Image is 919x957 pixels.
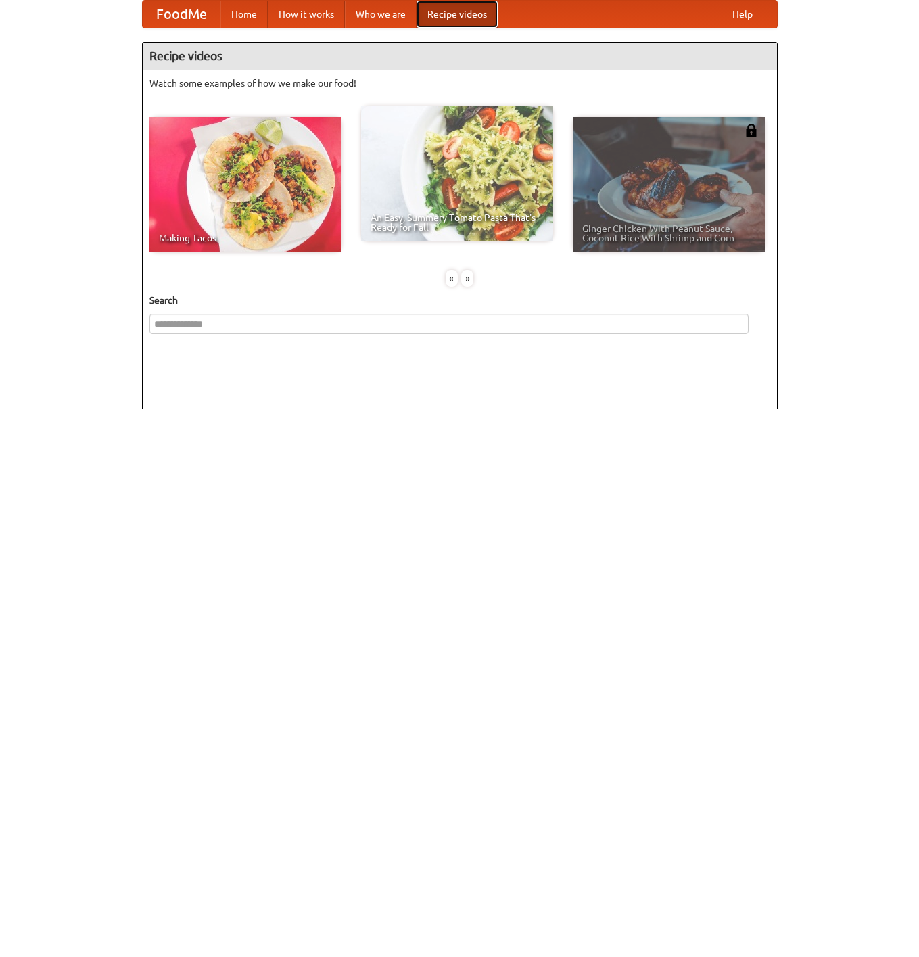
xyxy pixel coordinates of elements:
h5: Search [149,294,770,307]
a: Home [220,1,268,28]
a: Making Tacos [149,117,341,252]
a: How it works [268,1,345,28]
a: Help [722,1,763,28]
p: Watch some examples of how we make our food! [149,76,770,90]
h4: Recipe videos [143,43,777,70]
a: FoodMe [143,1,220,28]
a: Who we are [345,1,417,28]
div: « [446,270,458,287]
img: 483408.png [745,124,758,137]
a: An Easy, Summery Tomato Pasta That's Ready for Fall [361,106,553,241]
div: » [461,270,473,287]
a: Recipe videos [417,1,498,28]
span: Making Tacos [159,233,332,243]
span: An Easy, Summery Tomato Pasta That's Ready for Fall [371,213,544,232]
